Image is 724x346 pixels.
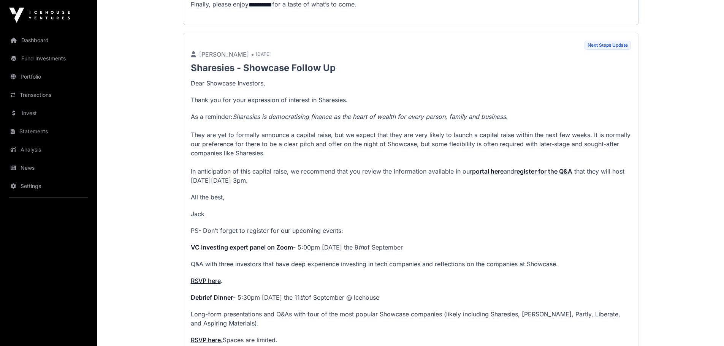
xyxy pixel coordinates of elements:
[191,79,631,88] p: Dear Showcase Investors,
[191,62,631,74] p: Sharesies - Showcase Follow Up
[472,167,504,175] a: portal here
[585,41,631,50] span: Next Steps Update
[9,8,70,23] img: Icehouse Ventures Logo
[191,336,223,344] a: RSVP here.
[191,209,631,218] p: Jack
[6,105,91,122] a: Invest
[191,259,631,269] p: Q&A with three investors that have deep experience investing in tech companies and reflections on...
[191,243,293,251] strong: VC investing expert panel on Zoom
[300,294,305,301] em: th
[686,310,724,346] iframe: Chat Widget
[191,293,631,302] p: - 5:30pm [DATE] the 11 of September @ Icehouse
[191,95,631,104] p: Thank you for your expression of interest in Sharesies.
[191,50,254,59] p: [PERSON_NAME] •
[514,167,572,175] a: register for the Q&A
[191,276,631,285] p: .
[191,193,631,202] p: All the best,
[233,113,508,120] em: Sharesies is democratising finance as the heart of wealth for every person, family and business.
[6,50,91,67] a: Fund Investments
[358,243,364,251] em: th
[6,32,91,49] a: Dashboard
[191,310,631,328] p: Long-form presentations and Q&As with four of the most popular Showcase companies (likely includi...
[6,68,91,85] a: Portfolio
[6,123,91,140] a: Statements
[191,226,631,235] p: PS- Don’t forget to register for our upcoming events:
[191,294,233,301] strong: Debrief Dinner
[191,277,221,284] a: RSVP here
[256,51,271,57] span: [DATE]
[191,112,631,185] p: As a reminder: They are yet to formally announce a capital raise, but we expect that they are ver...
[6,160,91,176] a: News
[191,243,631,252] p: - 5:00pm [DATE] the 9 of September
[6,87,91,103] a: Transactions
[6,178,91,194] a: Settings
[191,335,631,344] p: Spaces are limited.
[6,141,91,158] a: Analysis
